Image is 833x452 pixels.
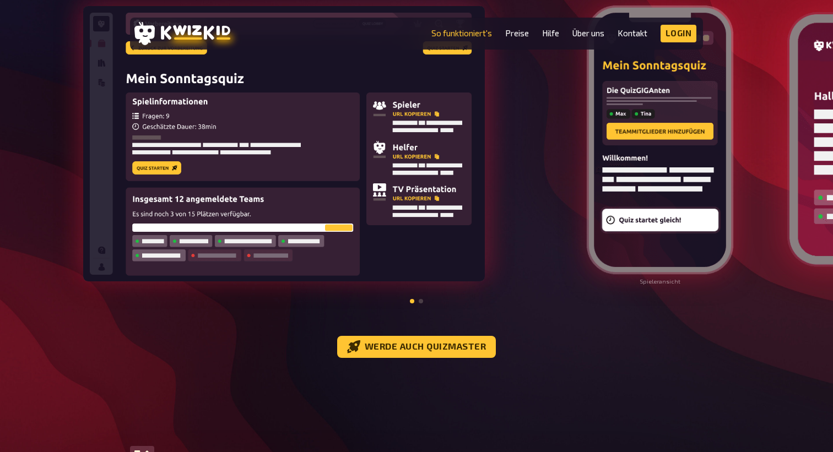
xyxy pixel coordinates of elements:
center: Spieleransicht [586,278,734,285]
a: Login [661,25,697,42]
a: Hilfe [542,29,559,38]
a: Kontakt [618,29,647,38]
a: Preise [505,29,529,38]
a: Über uns [572,29,604,38]
a: So funktioniert's [431,29,492,38]
img: Mobile [586,4,734,276]
img: Quizlobby [83,6,485,281]
a: Werde auch Quizmaster [337,336,496,358]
